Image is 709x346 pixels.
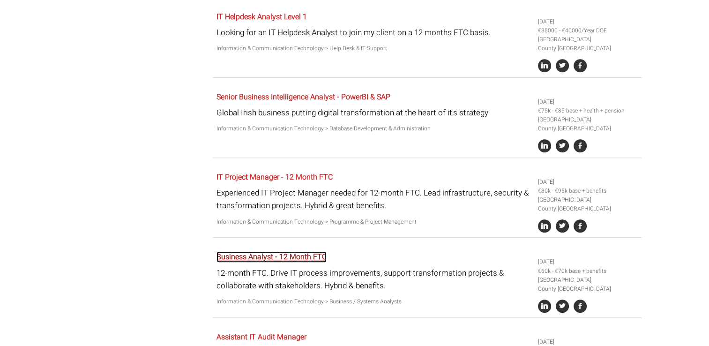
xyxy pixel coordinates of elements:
[538,115,638,133] li: [GEOGRAPHIC_DATA] County [GEOGRAPHIC_DATA]
[538,178,638,187] li: [DATE]
[538,276,638,293] li: [GEOGRAPHIC_DATA] County [GEOGRAPHIC_DATA]
[538,196,638,213] li: [GEOGRAPHIC_DATA] County [GEOGRAPHIC_DATA]
[216,91,390,103] a: Senior Business Intelligence Analyst - PowerBI & SAP
[216,218,531,226] p: Information & Communication Technology > Programme & Project Management
[216,44,531,53] p: Information & Communication Technology > Help Desk & IT Support
[216,26,531,39] p: Looking for an IT Helpdesk Analyst to join my client on a 12 months FTC basis.
[216,11,307,23] a: IT Helpdesk Analyst Level 1
[216,187,531,212] p: Experienced IT Project Manager needed for 12-month FTC. Lead infrastructure, security & transform...
[538,187,638,196] li: €80k - €95k base + benefits
[216,297,531,306] p: Information & Communication Technology > Business / Systems Analysts
[538,257,638,266] li: [DATE]
[216,331,306,343] a: Assistant IT Audit Manager
[538,98,638,106] li: [DATE]
[216,251,327,263] a: Business Analyst - 12 Month FTC
[216,267,531,292] p: 12-month FTC. Drive IT process improvements, support transformation projects & collaborate with s...
[216,172,333,183] a: IT Project Manager - 12 Month FTC
[538,106,638,115] li: €75k - €85 base + health + pension
[538,35,638,53] li: [GEOGRAPHIC_DATA] County [GEOGRAPHIC_DATA]
[216,124,531,133] p: Information & Communication Technology > Database Development & Administration
[538,17,638,26] li: [DATE]
[538,26,638,35] li: €35000 - €40000/Year DOE
[216,106,531,119] p: Global Irish business putting digital transformation at the heart of it's strategy
[538,267,638,276] li: €60k - €70k base + benefits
